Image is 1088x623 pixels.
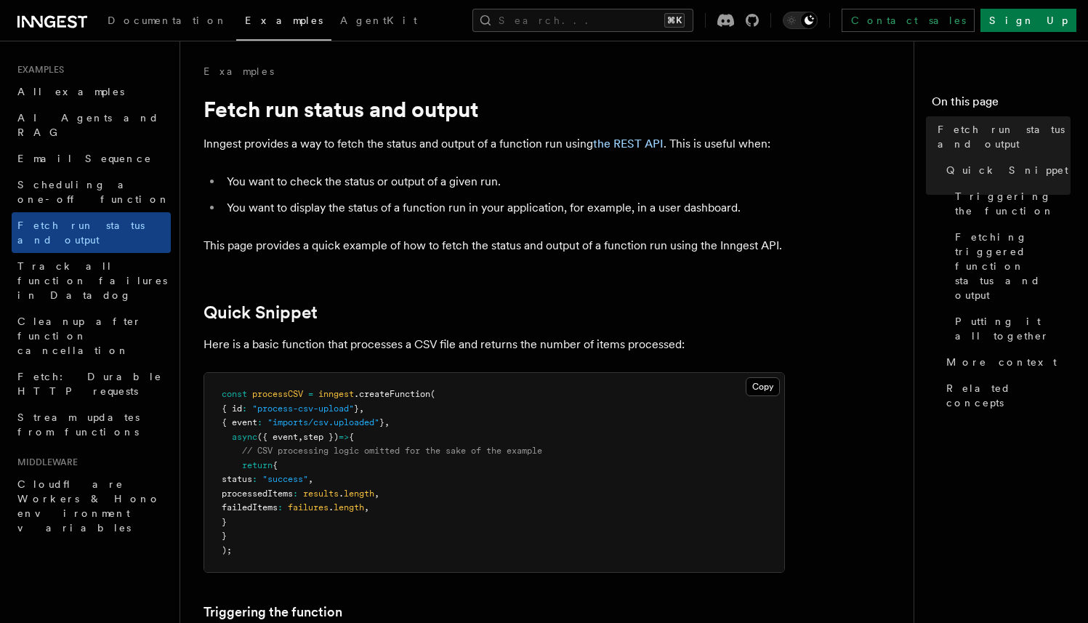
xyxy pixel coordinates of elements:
[354,403,359,414] span: }
[293,489,298,499] span: :
[339,432,349,442] span: =>
[593,137,664,150] a: the REST API
[222,198,785,218] li: You want to display the status of a function run in your application, for example, in a user dash...
[12,79,171,105] a: All examples
[384,417,390,427] span: ,
[204,236,785,256] p: This page provides a quick example of how to fetch the status and output of a function run using ...
[252,403,354,414] span: "process-csv-upload"
[379,417,384,427] span: }
[842,9,975,32] a: Contact sales
[955,189,1071,218] span: Triggering the function
[932,116,1071,157] a: Fetch run status and output
[17,220,145,246] span: Fetch run status and output
[308,389,313,399] span: =
[204,302,318,323] a: Quick Snippet
[242,403,247,414] span: :
[204,602,342,622] a: Triggering the function
[949,308,1071,349] a: Putting it all together
[12,404,171,445] a: Stream updates from functions
[946,381,1071,410] span: Related concepts
[331,4,426,39] a: AgentKit
[359,403,364,414] span: ,
[204,334,785,355] p: Here is a basic function that processes a CSV file and returns the number of items processed:
[17,260,167,301] span: Track all function failures in Datadog
[340,15,417,26] span: AgentKit
[949,183,1071,224] a: Triggering the function
[955,230,1071,302] span: Fetching triggered function status and output
[257,417,262,427] span: :
[12,471,171,541] a: Cloudflare Workers & Hono environment variables
[946,163,1068,177] span: Quick Snippet
[298,432,303,442] span: ,
[374,489,379,499] span: ,
[354,389,430,399] span: .createFunction
[12,64,64,76] span: Examples
[273,460,278,470] span: {
[980,9,1076,32] a: Sign Up
[267,417,379,427] span: "imports/csv.uploaded"
[17,179,170,205] span: Scheduling a one-off function
[236,4,331,41] a: Examples
[222,531,227,541] span: }
[278,502,283,513] span: :
[222,417,257,427] span: { event
[308,474,313,484] span: ,
[940,157,1071,183] a: Quick Snippet
[245,15,323,26] span: Examples
[222,489,293,499] span: processedItems
[664,13,685,28] kbd: ⌘K
[232,432,257,442] span: async
[222,474,252,484] span: status
[955,314,1071,343] span: Putting it all together
[318,389,354,399] span: inngest
[257,432,298,442] span: ({ event
[472,9,693,32] button: Search...⌘K
[17,112,159,138] span: AI Agents and RAG
[222,389,247,399] span: const
[17,86,124,97] span: All examples
[12,308,171,363] a: Cleanup after function cancellation
[12,212,171,253] a: Fetch run status and output
[940,375,1071,416] a: Related concepts
[940,349,1071,375] a: More context
[222,545,232,555] span: );
[344,489,374,499] span: length
[12,105,171,145] a: AI Agents and RAG
[746,377,780,396] button: Copy
[364,502,369,513] span: ,
[932,93,1071,116] h4: On this page
[99,4,236,39] a: Documentation
[17,153,152,164] span: Email Sequence
[222,502,278,513] span: failedItems
[783,12,818,29] button: Toggle dark mode
[329,502,334,513] span: .
[222,172,785,192] li: You want to check the status or output of a given run.
[303,489,339,499] span: results
[17,411,140,438] span: Stream updates from functions
[222,517,227,527] span: }
[262,474,308,484] span: "success"
[242,446,542,456] span: // CSV processing logic omitted for the sake of the example
[252,474,257,484] span: :
[949,224,1071,308] a: Fetching triggered function status and output
[339,489,344,499] span: .
[17,371,162,397] span: Fetch: Durable HTTP requests
[204,134,785,154] p: Inngest provides a way to fetch the status and output of a function run using . This is useful when:
[349,432,354,442] span: {
[17,315,142,356] span: Cleanup after function cancellation
[12,363,171,404] a: Fetch: Durable HTTP requests
[17,478,161,534] span: Cloudflare Workers & Hono environment variables
[288,502,329,513] span: failures
[12,145,171,172] a: Email Sequence
[204,64,274,79] a: Examples
[946,355,1057,369] span: More context
[12,253,171,308] a: Track all function failures in Datadog
[12,457,78,468] span: Middleware
[108,15,227,26] span: Documentation
[938,122,1071,151] span: Fetch run status and output
[252,389,303,399] span: processCSV
[242,460,273,470] span: return
[204,96,785,122] h1: Fetch run status and output
[430,389,435,399] span: (
[334,502,364,513] span: length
